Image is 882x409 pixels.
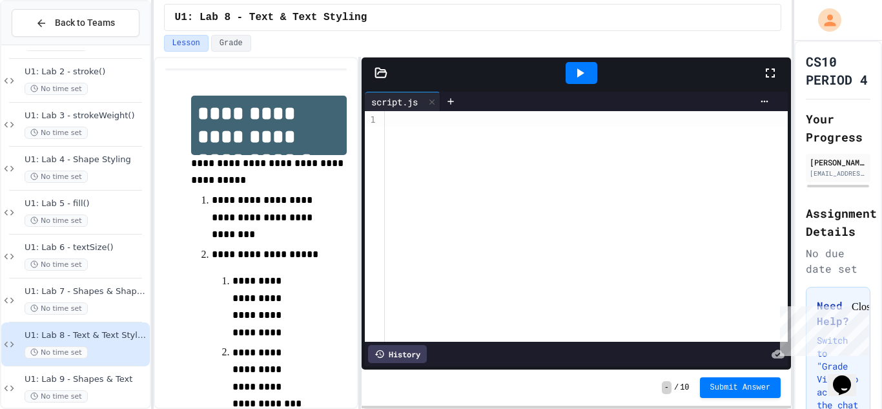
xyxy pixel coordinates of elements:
span: U1: Lab 6 - textSize() [25,242,147,253]
span: / [674,383,679,393]
div: History [368,345,427,363]
iframe: chat widget [828,357,869,396]
span: U1: Lab 2 - stroke() [25,67,147,78]
h2: Assignment Details [806,204,870,240]
span: U1: Lab 3 - strokeWeight() [25,110,147,121]
span: Submit Answer [710,383,771,393]
span: - [662,381,672,394]
h1: CS10 PERIOD 4 [806,52,870,89]
div: script.js [365,92,440,111]
h2: Your Progress [806,110,870,146]
span: No time set [25,83,88,95]
span: U1: Lab 8 - Text & Text Styling [175,10,367,25]
div: Chat with us now!Close [5,5,89,82]
div: My Account [805,5,845,35]
div: No due date set [806,246,870,277]
button: Lesson [164,35,209,52]
span: No time set [25,258,88,271]
span: No time set [25,171,88,183]
span: No time set [25,346,88,359]
iframe: chat widget [775,301,869,356]
span: No time set [25,302,88,315]
span: No time set [25,127,88,139]
div: script.js [365,95,424,109]
span: U1: Lab 7 - Shapes & Shape Styling [25,286,147,297]
span: U1: Lab 8 - Text & Text Styling [25,330,147,341]
h3: Need Help? [817,298,859,329]
span: U1: Lab 9 - Shapes & Text [25,374,147,385]
span: 10 [680,383,689,393]
button: Back to Teams [12,9,139,37]
div: [EMAIL_ADDRESS][DOMAIN_NAME] [810,169,867,178]
div: [PERSON_NAME] [810,156,867,168]
span: No time set [25,215,88,227]
span: No time set [25,390,88,403]
span: U1: Lab 4 - Shape Styling [25,154,147,165]
button: Grade [211,35,251,52]
div: 1 [365,114,378,127]
span: U1: Lab 5 - fill() [25,198,147,209]
span: Back to Teams [55,16,115,30]
button: Submit Answer [700,377,781,398]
